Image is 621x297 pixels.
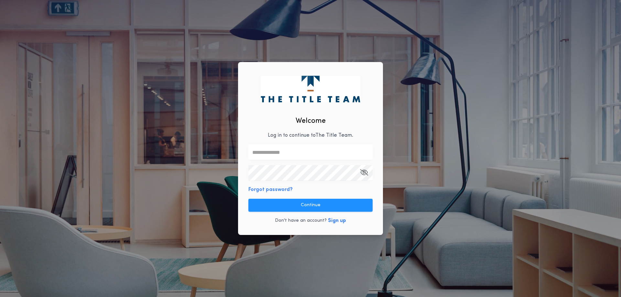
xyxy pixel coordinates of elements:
[261,76,360,102] img: logo
[248,186,293,194] button: Forgot password?
[268,132,353,139] p: Log in to continue to The Title Team .
[248,199,373,212] button: Continue
[296,116,326,126] h2: Welcome
[328,217,346,225] button: Sign up
[275,217,327,224] p: Don't have an account?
